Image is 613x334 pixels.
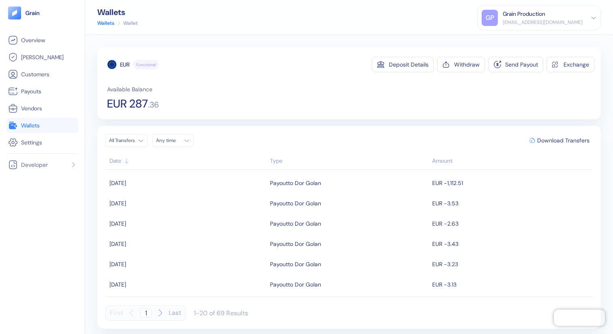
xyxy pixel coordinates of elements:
[547,57,594,72] button: Exchange
[432,179,463,187] span: EUR -1,112.51
[21,104,42,112] span: Vendors
[8,35,77,45] a: Overview
[432,157,589,165] div: Sort descending
[503,10,545,18] div: Grain Production
[270,196,321,210] div: Payout to Dor Golan
[21,87,41,95] span: Payouts
[120,60,130,69] div: EUR
[8,52,77,62] a: [PERSON_NAME]
[8,86,77,96] a: Payouts
[109,261,126,268] span: [DATE]
[432,200,459,207] span: EUR -3.53
[372,57,434,72] button: Deposit Details
[270,157,429,165] div: Sort ascending
[109,220,126,227] span: [DATE]
[152,134,193,147] button: Any time
[503,19,583,26] div: [EMAIL_ADDRESS][DOMAIN_NAME]
[109,240,126,248] span: [DATE]
[454,62,480,67] div: Withdraw
[488,57,543,72] button: Send Payout
[8,69,77,79] a: Customers
[107,85,152,93] span: Available Balance
[270,257,321,271] div: Payout to Dor Golan
[148,101,159,109] span: . 36
[169,305,181,321] button: Last
[8,121,77,130] a: Wallets
[432,261,458,268] span: EUR -3.23
[482,10,498,26] div: GP
[432,281,457,288] span: EUR -3.13
[21,36,45,44] span: Overview
[8,6,21,19] img: logo-tablet-V2.svg
[21,53,64,61] span: [PERSON_NAME]
[505,62,538,67] div: Send Payout
[270,237,321,251] div: Payout to Dor Golan
[21,70,49,78] span: Customers
[437,57,485,72] button: Withdraw
[270,217,321,231] div: Payout to Dor Golan
[194,309,248,317] div: 1-20 of 69 Results
[537,138,589,143] span: Download Transfers
[389,62,429,67] div: Deposit Details
[110,305,123,321] button: First
[564,62,589,67] div: Exchange
[136,62,156,68] span: Functional
[21,138,42,147] span: Settings
[109,157,266,165] div: Sort ascending
[21,161,48,169] span: Developer
[109,179,126,187] span: [DATE]
[270,176,321,190] div: Payout to Dor Golan
[97,8,138,16] div: Wallets
[432,240,459,248] span: EUR -3.43
[156,137,180,144] div: Any time
[8,103,77,113] a: Vendors
[432,220,459,227] span: EUR -2.63
[107,98,148,110] span: EUR 287
[526,134,593,147] button: Download Transfers
[109,200,126,207] span: [DATE]
[109,281,126,288] span: [DATE]
[21,121,40,129] span: Wallets
[25,10,40,16] img: logo
[554,310,605,326] iframe: Chatra live chat
[270,278,321,291] div: Payout to Dor Golan
[8,138,77,147] a: Settings
[97,19,114,27] a: Wallets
